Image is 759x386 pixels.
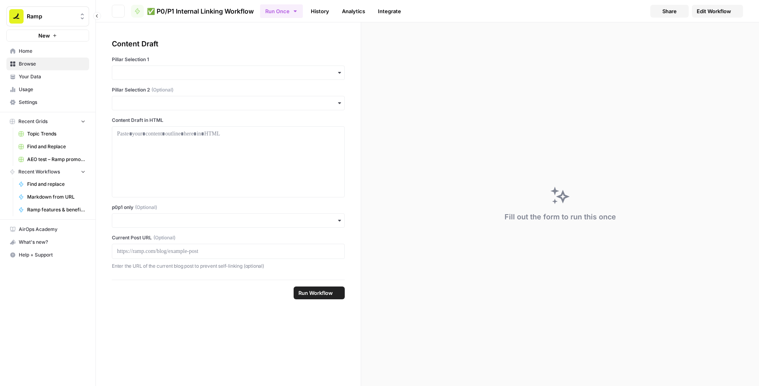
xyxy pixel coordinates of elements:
span: Find and replace [27,181,85,188]
label: Current Post URL [112,234,345,241]
span: Share [662,7,677,15]
span: Usage [19,86,85,93]
button: Run Workflow [294,287,345,299]
button: New [6,30,89,42]
a: Edit Workflow [692,5,743,18]
a: Usage [6,83,89,96]
label: Pillar Selection 2 [112,86,345,94]
a: AEO test – Ramp promo content v2 [15,153,89,166]
button: Recent Workflows [6,166,89,178]
span: (Optional) [135,204,157,211]
span: Your Data [19,73,85,80]
button: Workspace: Ramp [6,6,89,26]
div: What's new? [7,236,89,248]
button: Run Once [260,4,303,18]
span: Ramp [27,12,75,20]
span: Ramp features & benefits generator – Content tuning version [27,206,85,213]
span: AEO test – Ramp promo content v2 [27,156,85,163]
a: History [306,5,334,18]
span: Browse [19,60,85,68]
span: Recent Grids [18,118,48,125]
button: Help + Support [6,249,89,261]
button: Share [650,5,689,18]
a: ✅ P0/P1 Internal Linking Workflow [131,5,254,18]
span: (Optional) [153,234,175,241]
a: Home [6,45,89,58]
a: Find and Replace [15,140,89,153]
label: Pillar Selection 1 [112,56,345,63]
button: What's new? [6,236,89,249]
a: Integrate [373,5,406,18]
a: Analytics [337,5,370,18]
a: Browse [6,58,89,70]
label: p0p1 only [112,204,345,211]
a: Topic Trends [15,127,89,140]
a: AirOps Academy [6,223,89,236]
p: Enter the URL of the current blog post to prevent self-linking (optional) [112,262,345,270]
button: Recent Grids [6,115,89,127]
span: Help + Support [19,251,85,259]
span: Recent Workflows [18,168,60,175]
a: Settings [6,96,89,109]
a: Markdown from URL [15,191,89,203]
img: Ramp Logo [9,9,24,24]
span: Markdown from URL [27,193,85,201]
label: Content Draft in HTML [112,117,345,124]
span: Home [19,48,85,55]
span: (Optional) [151,86,173,94]
span: ✅ P0/P1 Internal Linking Workflow [147,6,254,16]
div: Fill out the form to run this once [505,211,616,223]
span: Topic Trends [27,130,85,137]
span: AirOps Academy [19,226,85,233]
span: Find and Replace [27,143,85,150]
span: New [38,32,50,40]
span: Settings [19,99,85,106]
span: Run Workflow [298,289,333,297]
a: Ramp features & benefits generator – Content tuning version [15,203,89,216]
div: Content Draft [112,38,345,50]
a: Find and replace [15,178,89,191]
span: Edit Workflow [697,7,731,15]
a: Your Data [6,70,89,83]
